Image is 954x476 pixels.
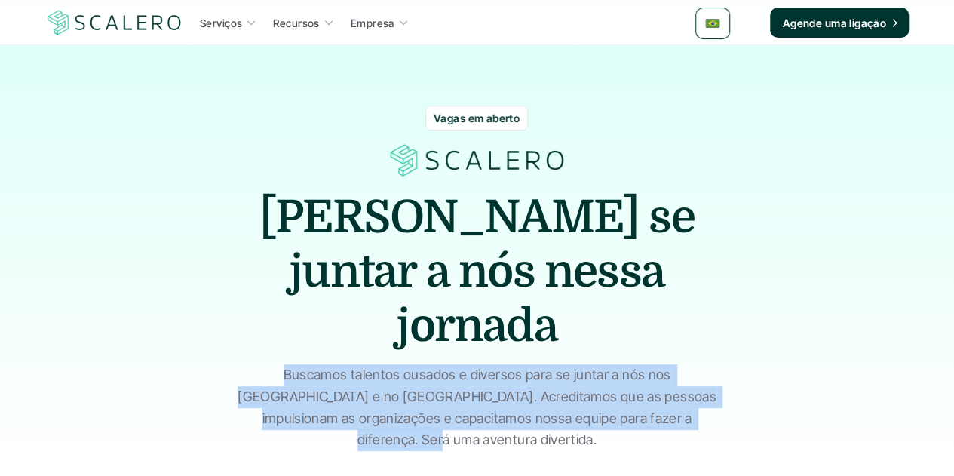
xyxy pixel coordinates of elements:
p: Serviços [200,15,242,31]
a: Agende uma ligação [770,8,909,38]
p: Buscamos talentos ousados e diversos para se juntar a nós nos [GEOGRAPHIC_DATA] e no [GEOGRAPHIC_... [232,364,722,451]
p: Recursos [273,15,319,31]
p: Vagas em aberto [434,110,520,126]
p: Agende uma ligação [782,15,886,31]
h1: [PERSON_NAME] se juntar a nós nessa jornada [251,190,704,353]
img: Scalero logo [387,142,568,179]
p: Empresa [351,15,394,31]
a: Scalero company logotype [45,9,184,36]
img: 🇧🇷 [705,16,720,31]
img: Scalero company logotype [45,8,184,37]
